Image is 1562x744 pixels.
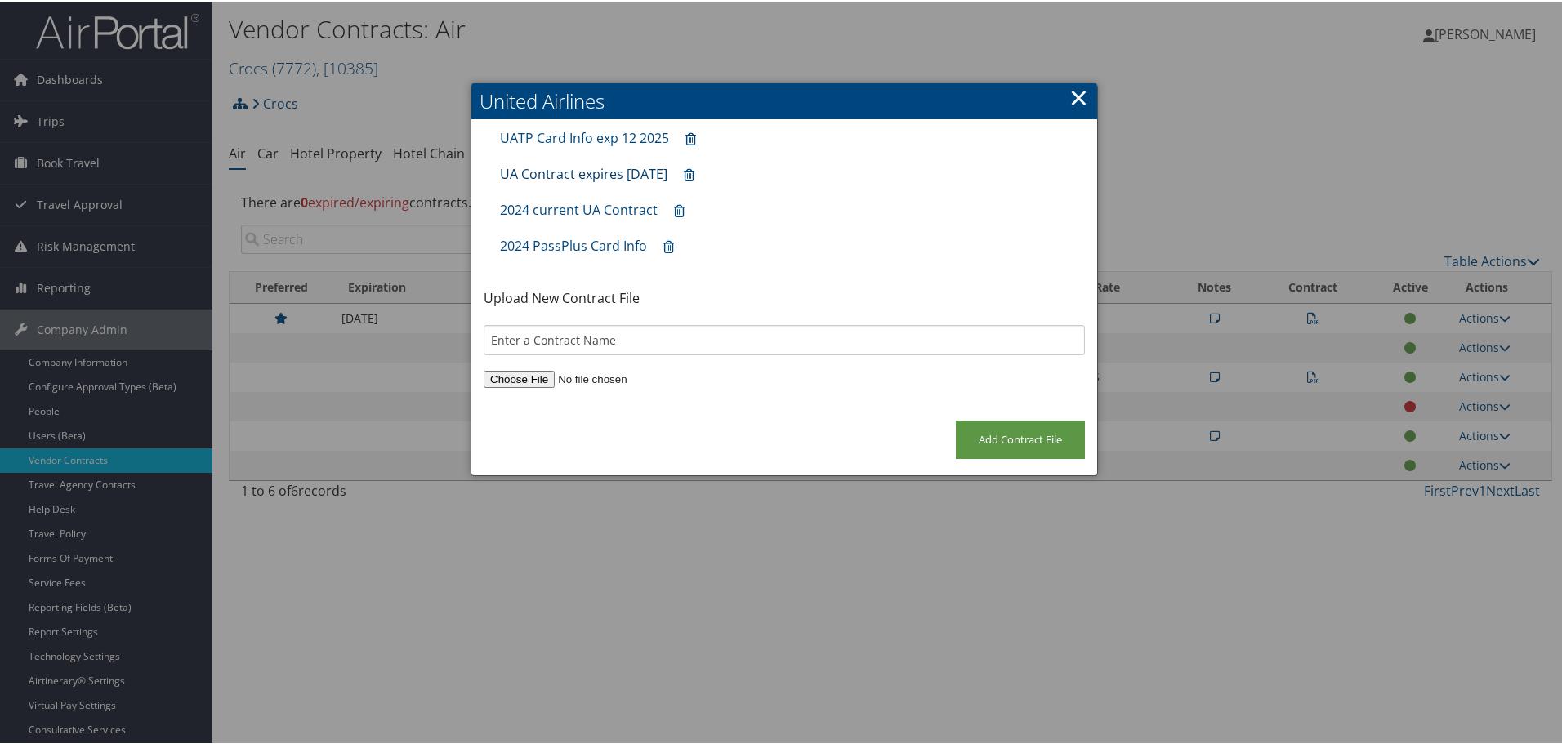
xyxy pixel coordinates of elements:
input: Enter a Contract Name [484,323,1085,354]
a: 2024 current UA Contract [500,199,658,217]
a: UATP Card Info exp 12 2025 [500,127,669,145]
a: UA Contract expires [DATE] [500,163,667,181]
a: Remove contract [676,158,703,189]
a: 2024 PassPlus Card Info [500,235,647,253]
a: × [1069,79,1088,112]
input: Add Contract File [956,419,1085,457]
a: Remove contract [677,123,704,153]
a: Remove contract [666,194,693,225]
a: Remove contract [655,230,682,261]
h2: United Airlines [471,82,1097,118]
p: Upload New Contract File [484,287,1085,308]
